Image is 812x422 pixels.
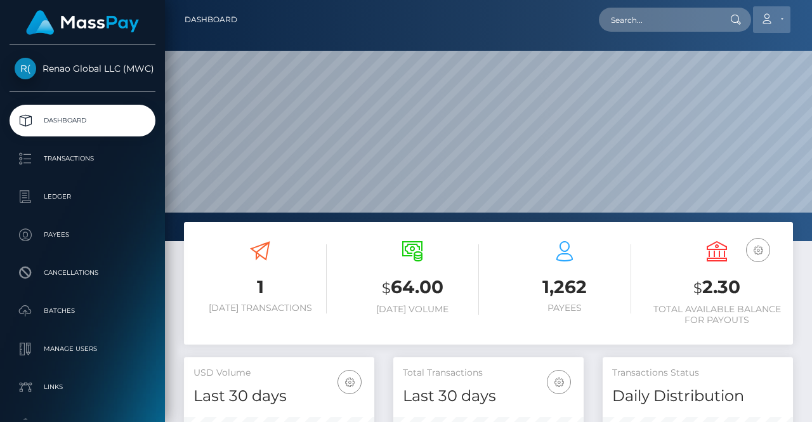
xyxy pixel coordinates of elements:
[15,149,150,168] p: Transactions
[346,304,479,315] h6: [DATE] Volume
[382,279,391,297] small: $
[10,257,155,289] a: Cancellations
[10,219,155,251] a: Payees
[15,225,150,244] p: Payees
[498,275,631,300] h3: 1,262
[185,6,237,33] a: Dashboard
[15,111,150,130] p: Dashboard
[10,105,155,136] a: Dashboard
[15,378,150,397] p: Links
[10,371,155,403] a: Links
[403,367,574,379] h5: Total Transactions
[612,385,783,407] h4: Daily Distribution
[15,340,150,359] p: Manage Users
[15,187,150,206] p: Ledger
[15,58,36,79] img: Renao Global LLC (MWC)
[650,275,783,301] h3: 2.30
[10,63,155,74] span: Renao Global LLC (MWC)
[193,385,365,407] h4: Last 30 days
[403,385,574,407] h4: Last 30 days
[599,8,718,32] input: Search...
[10,143,155,175] a: Transactions
[26,10,139,35] img: MassPay Logo
[10,181,155,213] a: Ledger
[693,279,702,297] small: $
[650,304,783,326] h6: Total Available Balance for Payouts
[15,263,150,282] p: Cancellations
[193,303,327,313] h6: [DATE] Transactions
[498,303,631,313] h6: Payees
[193,367,365,379] h5: USD Volume
[193,275,327,300] h3: 1
[15,301,150,320] p: Batches
[10,295,155,327] a: Batches
[612,367,783,379] h5: Transactions Status
[10,333,155,365] a: Manage Users
[346,275,479,301] h3: 64.00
